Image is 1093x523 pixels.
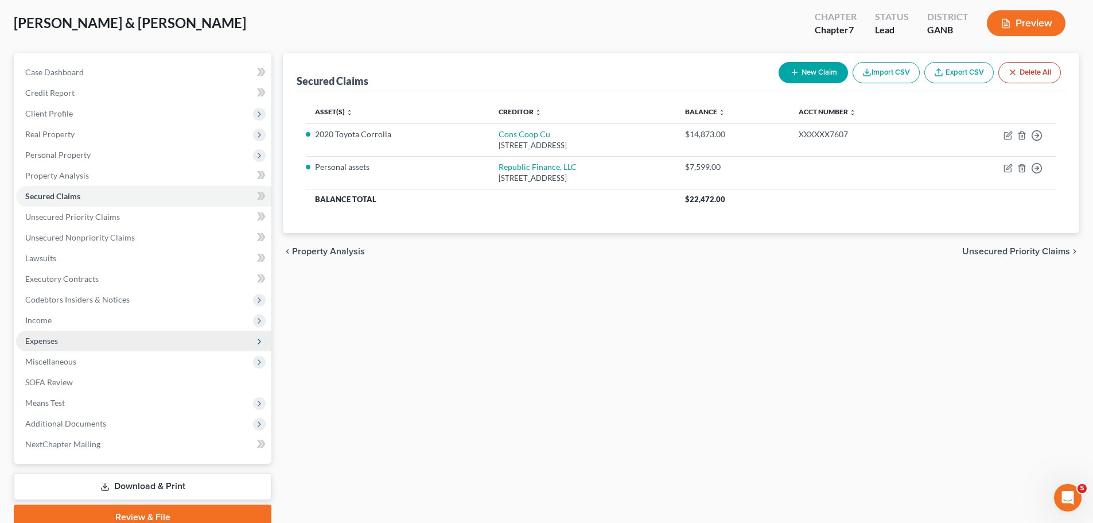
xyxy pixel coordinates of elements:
li: Personal assets [315,161,480,173]
div: [STREET_ADDRESS] [499,140,667,151]
div: Chapter [815,10,857,24]
li: 2020 Toyota Corrolla [315,129,480,140]
a: SOFA Review [16,372,271,393]
i: unfold_more [849,109,856,116]
span: Expenses [25,336,58,346]
a: Executory Contracts [16,269,271,289]
span: Real Property [25,129,75,139]
i: chevron_right [1070,247,1079,256]
div: $14,873.00 [685,129,780,140]
a: Republic Finance, LLC [499,162,577,172]
div: Lead [875,24,909,37]
th: Balance Total [306,189,676,210]
span: Property Analysis [292,247,365,256]
a: Export CSV [924,62,994,83]
span: 7 [849,24,854,35]
a: Balance unfold_more [685,107,725,116]
a: Download & Print [14,473,271,500]
a: Unsecured Nonpriority Claims [16,227,271,248]
span: 5 [1078,484,1087,493]
span: [PERSON_NAME] & [PERSON_NAME] [14,14,246,31]
span: Means Test [25,398,65,408]
button: Preview [987,10,1065,36]
span: Personal Property [25,150,91,160]
span: Case Dashboard [25,67,84,77]
a: Case Dashboard [16,62,271,83]
span: Executory Contracts [25,274,99,284]
i: unfold_more [346,109,353,116]
span: Unsecured Nonpriority Claims [25,233,135,242]
a: NextChapter Mailing [16,434,271,455]
button: Unsecured Priority Claims chevron_right [962,247,1079,256]
i: chevron_left [283,247,292,256]
span: Unsecured Priority Claims [25,212,120,222]
a: Unsecured Priority Claims [16,207,271,227]
a: Lawsuits [16,248,271,269]
span: Client Profile [25,109,73,118]
span: Codebtors Insiders & Notices [25,295,130,304]
a: Property Analysis [16,165,271,186]
span: Additional Documents [25,419,106,428]
span: Income [25,315,52,325]
button: Delete All [998,62,1061,83]
button: New Claim [779,62,848,83]
span: Lawsuits [25,253,56,263]
span: $22,472.00 [685,195,725,204]
iframe: Intercom live chat [1054,484,1082,512]
div: [STREET_ADDRESS] [499,173,667,184]
div: Chapter [815,24,857,37]
i: unfold_more [718,109,725,116]
span: SOFA Review [25,377,73,387]
span: Credit Report [25,88,75,98]
div: Status [875,10,909,24]
span: Secured Claims [25,191,80,201]
a: Cons Coop Cu [499,129,550,139]
span: Unsecured Priority Claims [962,247,1070,256]
span: Property Analysis [25,171,89,180]
span: NextChapter Mailing [25,439,100,449]
a: Acct Number unfold_more [799,107,856,116]
a: Asset(s) unfold_more [315,107,353,116]
a: Secured Claims [16,186,271,207]
div: $7,599.00 [685,161,780,173]
i: unfold_more [535,109,542,116]
div: District [927,10,968,24]
button: Import CSV [853,62,920,83]
a: Credit Report [16,83,271,103]
span: Miscellaneous [25,357,76,366]
button: chevron_left Property Analysis [283,247,365,256]
a: Creditor unfold_more [499,107,542,116]
div: XXXXXX7607 [799,129,927,140]
div: Secured Claims [297,74,368,88]
div: GANB [927,24,968,37]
